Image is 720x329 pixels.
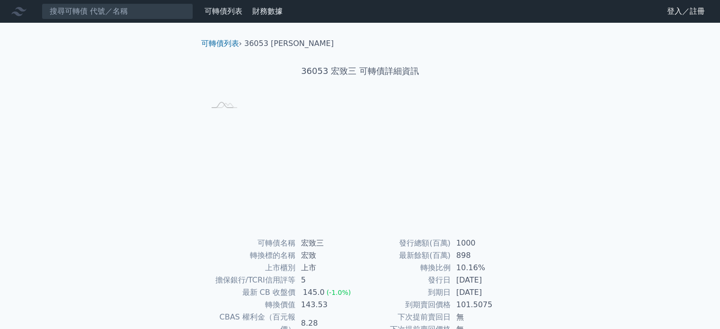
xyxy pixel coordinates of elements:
[451,299,516,311] td: 101.5075
[360,311,451,323] td: 下次提前賣回日
[360,262,451,274] td: 轉換比例
[201,39,239,48] a: 可轉債列表
[673,283,720,329] iframe: Chat Widget
[451,262,516,274] td: 10.16%
[301,286,327,299] div: 145.0
[360,237,451,249] td: 發行總額(百萬)
[360,249,451,262] td: 最新餘額(百萬)
[451,274,516,286] td: [DATE]
[252,7,283,16] a: 財務數據
[327,289,351,296] span: (-1.0%)
[360,299,451,311] td: 到期賣回價格
[295,299,360,311] td: 143.53
[205,237,295,249] td: 可轉債名稱
[244,38,334,49] li: 36053 [PERSON_NAME]
[205,299,295,311] td: 轉換價值
[194,64,527,78] h1: 36053 宏致三 可轉債詳細資訊
[205,262,295,274] td: 上市櫃別
[42,3,193,19] input: 搜尋可轉債 代號／名稱
[360,274,451,286] td: 發行日
[451,286,516,299] td: [DATE]
[205,249,295,262] td: 轉換標的名稱
[451,249,516,262] td: 898
[205,286,295,299] td: 最新 CB 收盤價
[295,237,360,249] td: 宏致三
[205,274,295,286] td: 擔保銀行/TCRI信用評等
[201,38,242,49] li: ›
[204,7,242,16] a: 可轉債列表
[295,262,360,274] td: 上市
[451,237,516,249] td: 1000
[295,249,360,262] td: 宏致
[295,274,360,286] td: 5
[360,286,451,299] td: 到期日
[451,311,516,323] td: 無
[659,4,712,19] a: 登入／註冊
